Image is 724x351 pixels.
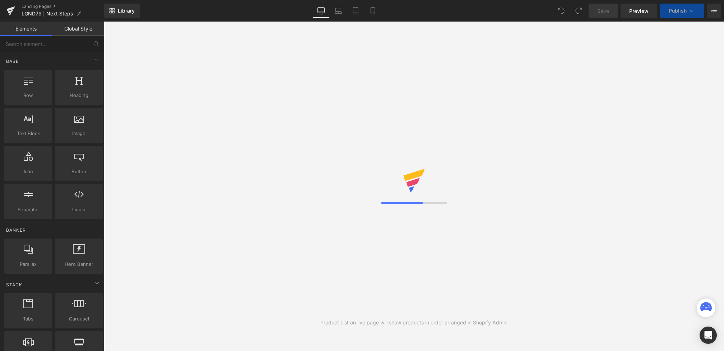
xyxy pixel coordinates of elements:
[554,4,568,18] button: Undo
[6,130,50,137] span: Text Block
[118,8,135,14] span: Library
[312,4,330,18] a: Desktop
[347,4,364,18] a: Tablet
[5,227,27,234] span: Banner
[700,327,717,344] div: Open Intercom Messenger
[320,319,507,327] div: Product List on live page will show products in order arranged in Shopify Admin
[707,4,721,18] button: More
[57,260,101,268] span: Hero Banner
[57,168,101,175] span: Button
[57,315,101,323] span: Carousel
[364,4,381,18] a: Mobile
[5,281,23,288] span: Stack
[669,8,687,14] span: Publish
[5,58,19,65] span: Base
[6,315,50,323] span: Tabs
[621,4,657,18] a: Preview
[57,206,101,213] span: Liquid
[57,92,101,99] span: Heading
[104,4,140,18] a: New Library
[6,168,50,175] span: Icon
[660,4,704,18] button: Publish
[52,22,104,36] a: Global Style
[6,92,50,99] span: Row
[6,260,50,268] span: Parallax
[57,130,101,137] span: Image
[597,7,609,15] span: Save
[22,11,73,17] span: LGND79 | Next Steps
[571,4,586,18] button: Redo
[330,4,347,18] a: Laptop
[6,206,50,213] span: Separator
[629,7,649,15] span: Preview
[22,4,104,9] a: Landing Pages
